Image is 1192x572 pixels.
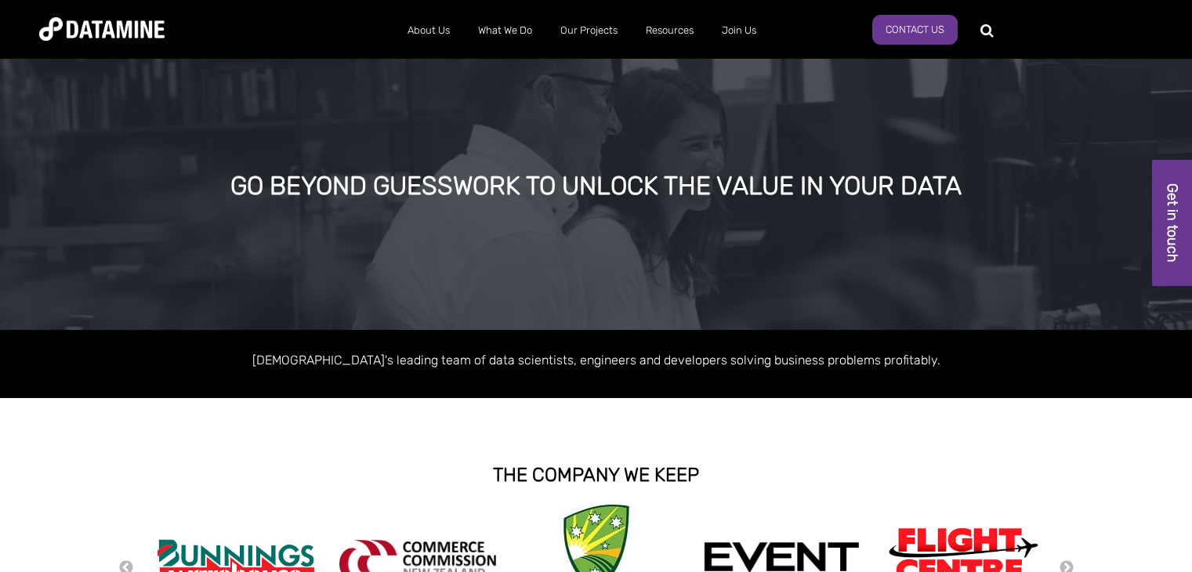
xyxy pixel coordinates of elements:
strong: THE COMPANY WE KEEP [493,464,699,486]
a: Resources [632,10,708,51]
a: Contact Us [872,15,958,45]
div: GO BEYOND GUESSWORK TO UNLOCK THE VALUE IN YOUR DATA [139,172,1053,201]
a: Get in touch [1152,160,1192,286]
img: Datamine [39,17,165,41]
a: Our Projects [546,10,632,51]
a: About Us [393,10,464,51]
p: [DEMOGRAPHIC_DATA]'s leading team of data scientists, engineers and developers solving business p... [150,349,1043,371]
a: What We Do [464,10,546,51]
a: Join Us [708,10,770,51]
